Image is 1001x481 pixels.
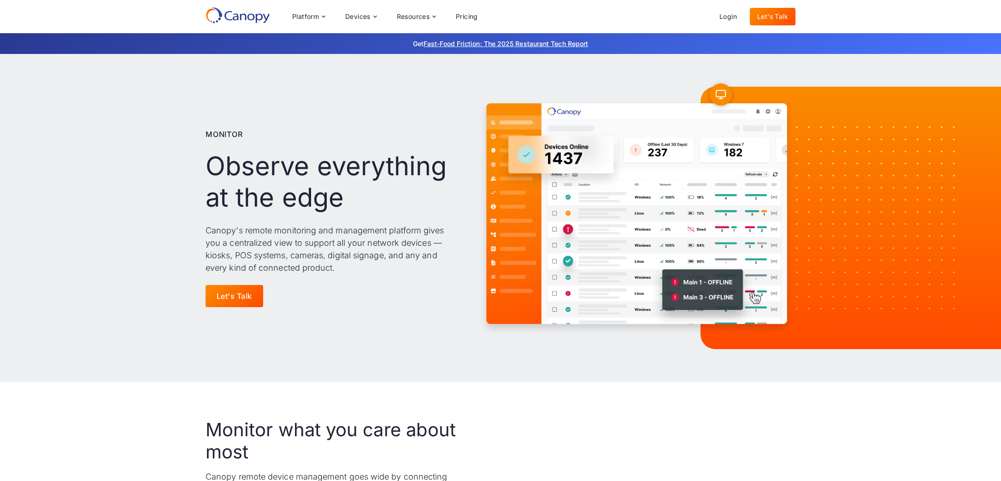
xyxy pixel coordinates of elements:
[424,40,588,48] a: Fast-Food Friction: The 2025 Restaurant Tech Report
[345,13,371,20] div: Devices
[275,39,726,48] p: Get
[397,13,430,20] div: Resources
[285,7,332,26] div: Platform
[206,129,243,140] p: Monitor
[750,8,795,25] a: Let's Talk
[292,13,319,20] div: Platform
[206,419,456,463] h2: Monitor what you care about most
[206,224,459,274] p: Canopy's remote monitoring and management platform gives you a centralized view to support all yo...
[338,7,384,26] div: Devices
[206,285,263,307] a: Let's Talk
[712,8,744,25] a: Login
[448,8,485,25] a: Pricing
[389,7,443,26] div: Resources
[206,151,459,213] h1: Observe everything at the edge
